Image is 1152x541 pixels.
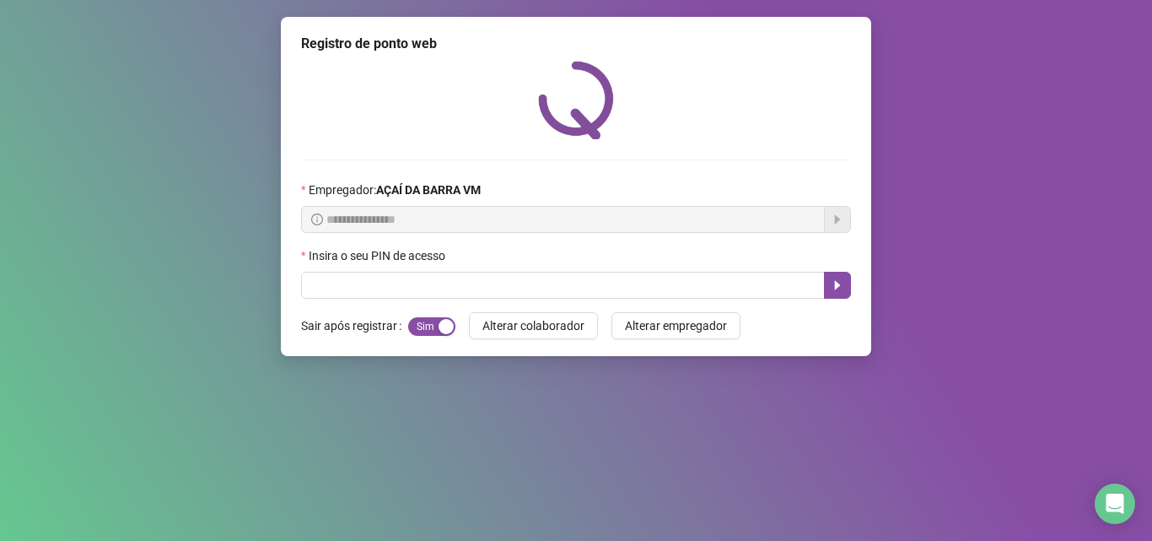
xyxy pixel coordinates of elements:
[301,246,456,265] label: Insira o seu PIN de acesso
[831,279,844,292] span: caret-right
[311,214,323,225] span: info-circle
[1095,484,1135,524] div: Open Intercom Messenger
[611,312,740,339] button: Alterar empregador
[538,61,614,139] img: QRPoint
[376,183,481,197] strong: AÇAÍ DA BARRA VM
[301,312,408,339] label: Sair após registrar
[625,316,727,335] span: Alterar empregador
[309,181,481,199] span: Empregador :
[469,312,598,339] button: Alterar colaborador
[301,34,851,54] div: Registro de ponto web
[482,316,584,335] span: Alterar colaborador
